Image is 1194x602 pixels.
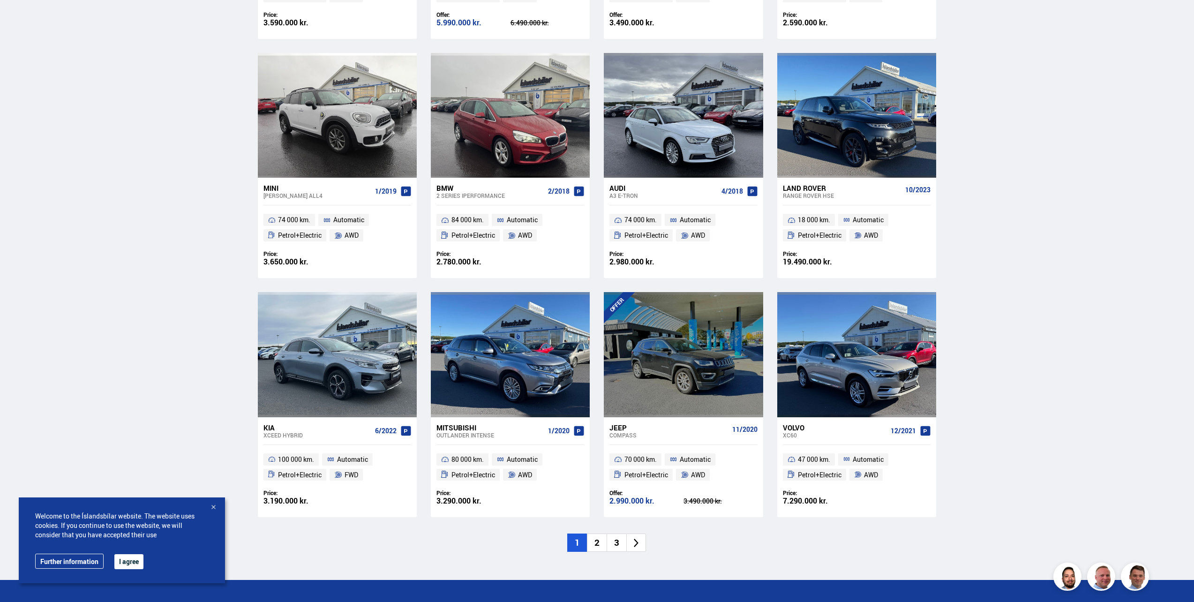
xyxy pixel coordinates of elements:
span: Petrol+Electric [451,469,495,481]
span: 6/2022 [375,427,397,435]
div: 3.190.000 kr. [263,497,338,505]
span: AWD [345,230,359,241]
div: 3.290.000 kr. [436,497,511,505]
div: 19.490.000 kr. [783,258,857,266]
div: Price: [263,11,338,18]
span: 100 000 km. [278,454,314,465]
div: 2.980.000 kr. [609,258,683,266]
div: Offer: [436,11,511,18]
span: Automatic [507,214,538,226]
div: 3.490.000 kr. [683,498,758,504]
a: Mini [PERSON_NAME] ALL4 1/2019 74 000 km. Automatic Petrol+Electric AWD Price: 3.650.000 kr. [258,178,417,278]
div: Mini [263,184,371,192]
div: 3.490.000 kr. [609,19,683,27]
div: Price: [263,489,338,497]
div: XCeed HYBRID [263,432,371,438]
a: Land Rover Range Rover HSE 10/2023 18 000 km. Automatic Petrol+Electric AWD Price: 19.490.000 kr. [777,178,936,278]
a: BMW 2 series IPERFORMANCE 2/2018 84 000 km. Automatic Petrol+Electric AWD Price: 2.780.000 kr. [431,178,590,278]
div: XC60 [783,432,887,438]
span: AWD [691,469,705,481]
div: A3 E-TRON [609,192,717,199]
span: Petrol+Electric [278,230,322,241]
span: Petrol+Electric [798,469,841,481]
div: Offer: [609,11,683,18]
span: 12/2021 [891,427,916,435]
div: Audi [609,184,717,192]
span: Automatic [333,214,364,226]
div: 2.780.000 kr. [436,258,511,266]
span: 1/2020 [548,427,570,435]
div: 3.650.000 kr. [263,258,338,266]
div: [PERSON_NAME] ALL4 [263,192,371,199]
a: Volvo XC60 12/2021 47 000 km. Automatic Petrol+Electric AWD Price: 7.290.000 kr. [777,417,936,518]
button: I agree [114,554,143,569]
button: Opna LiveChat spjallviðmót [8,4,36,32]
span: Automatic [853,214,884,226]
div: Mitsubishi [436,423,544,432]
span: Automatic [853,454,884,465]
div: Price: [783,489,857,497]
div: Volvo [783,423,887,432]
img: FbJEzSuNWCJXmdc-.webp [1122,564,1150,592]
span: Petrol+Electric [451,230,495,241]
span: Petrol+Electric [798,230,841,241]
div: Price: [436,489,511,497]
span: AWD [518,469,532,481]
a: Further information [35,554,104,569]
span: 84 000 km. [451,214,484,226]
li: 2 [587,534,607,552]
li: 1 [567,534,587,552]
div: 7.290.000 kr. [783,497,857,505]
span: Petrol+Electric [624,469,668,481]
div: Price: [263,250,338,257]
div: 2.590.000 kr. [783,19,857,27]
div: Land Rover [783,184,901,192]
img: siFngHWaQ9KaOqBr.png [1089,564,1117,592]
div: 5.990.000 kr. [436,19,511,27]
span: 80 000 km. [451,454,484,465]
a: Mitsubishi Outlander INTENSE 1/2020 80 000 km. Automatic Petrol+Electric AWD Price: 3.290.000 kr. [431,417,590,518]
div: BMW [436,184,544,192]
div: 2.990.000 kr. [609,497,683,505]
span: AWD [691,230,705,241]
div: Outlander INTENSE [436,432,544,438]
div: Price: [436,250,511,257]
span: Automatic [680,454,711,465]
span: Automatic [680,214,711,226]
div: Compass [609,432,728,438]
span: FWD [345,469,358,481]
span: 74 000 km. [624,214,657,226]
span: Petrol+Electric [278,469,322,481]
span: 2/2018 [548,188,570,195]
span: AWD [518,230,532,241]
span: 47 000 km. [798,454,830,465]
span: 10/2023 [905,186,931,194]
span: AWD [864,230,878,241]
span: 11/2020 [732,426,758,433]
span: 74 000 km. [278,214,310,226]
span: Petrol+Electric [624,230,668,241]
img: nhp88E3Fdnt1Opn2.png [1055,564,1083,592]
div: Price: [783,11,857,18]
div: Jeep [609,423,728,432]
span: 18 000 km. [798,214,830,226]
span: 4/2018 [721,188,743,195]
div: Offer: [609,489,683,497]
div: 6.490.000 kr. [511,20,585,26]
a: Jeep Compass 11/2020 70 000 km. Automatic Petrol+Electric AWD Offer: 2.990.000 kr. 3.490.000 kr. [604,417,763,518]
div: Kia [263,423,371,432]
div: 2 series IPERFORMANCE [436,192,544,199]
div: Price: [609,250,683,257]
div: Price: [783,250,857,257]
span: 1/2019 [375,188,397,195]
span: AWD [864,469,878,481]
a: Audi A3 E-TRON 4/2018 74 000 km. Automatic Petrol+Electric AWD Price: 2.980.000 kr. [604,178,763,278]
span: 70 000 km. [624,454,657,465]
div: Range Rover HSE [783,192,901,199]
div: 3.590.000 kr. [263,19,338,27]
li: 3 [607,534,626,552]
span: Welcome to the Íslandsbílar website. The website uses cookies. If you continue to use the website... [35,512,209,540]
span: Automatic [507,454,538,465]
span: Automatic [337,454,368,465]
a: Kia XCeed HYBRID 6/2022 100 000 km. Automatic Petrol+Electric FWD Price: 3.190.000 kr. [258,417,417,518]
